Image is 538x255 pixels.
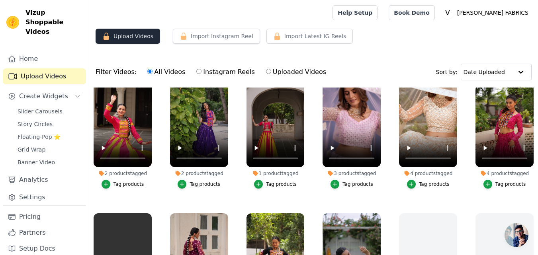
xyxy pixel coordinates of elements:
[94,170,152,177] div: 2 products tagged
[419,181,450,187] div: Tag products
[505,223,528,247] a: Open chat
[247,170,305,177] div: 1 product tagged
[266,29,353,44] button: Import Latest IG Reels
[284,32,346,40] span: Import Latest IG Reels
[389,5,434,20] a: Book Demo
[342,181,373,187] div: Tag products
[266,67,327,77] label: Uploaded Videos
[96,29,160,44] button: Upload Videos
[445,9,450,17] text: V
[13,119,86,130] a: Story Circles
[495,181,526,187] div: Tag products
[170,170,228,177] div: 2 products tagged
[102,180,144,189] button: Tag products
[3,51,86,67] a: Home
[254,180,297,189] button: Tag products
[399,170,457,177] div: 4 products tagged
[18,133,61,141] span: Floating-Pop ⭐
[196,69,202,74] input: Instagram Reels
[407,180,450,189] button: Tag products
[475,170,534,177] div: 4 products tagged
[19,91,68,101] span: Create Widgets
[13,131,86,142] a: Floating-Pop ⭐
[13,144,86,155] a: Grid Wrap
[6,16,19,29] img: Vizup
[25,8,82,37] span: Vizup Shoppable Videos
[436,64,532,80] div: Sort by:
[323,170,381,177] div: 3 products tagged
[3,225,86,241] a: Partners
[441,6,532,20] button: V [PERSON_NAME] FABRICS
[13,106,86,117] a: Slider Carousels
[3,68,86,84] a: Upload Videos
[266,69,271,74] input: Uploaded Videos
[18,107,63,115] span: Slider Carousels
[13,157,86,168] a: Banner Video
[266,181,297,187] div: Tag products
[147,67,186,77] label: All Videos
[3,88,86,104] button: Create Widgets
[483,180,526,189] button: Tag products
[18,146,45,154] span: Grid Wrap
[178,180,220,189] button: Tag products
[147,69,153,74] input: All Videos
[331,180,373,189] button: Tag products
[173,29,260,44] button: Import Instagram Reel
[113,181,144,187] div: Tag products
[3,189,86,205] a: Settings
[18,120,53,128] span: Story Circles
[96,63,331,81] div: Filter Videos:
[3,172,86,188] a: Analytics
[333,5,378,20] a: Help Setup
[3,209,86,225] a: Pricing
[196,67,255,77] label: Instagram Reels
[18,158,55,166] span: Banner Video
[190,181,220,187] div: Tag products
[454,6,532,20] p: [PERSON_NAME] FABRICS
